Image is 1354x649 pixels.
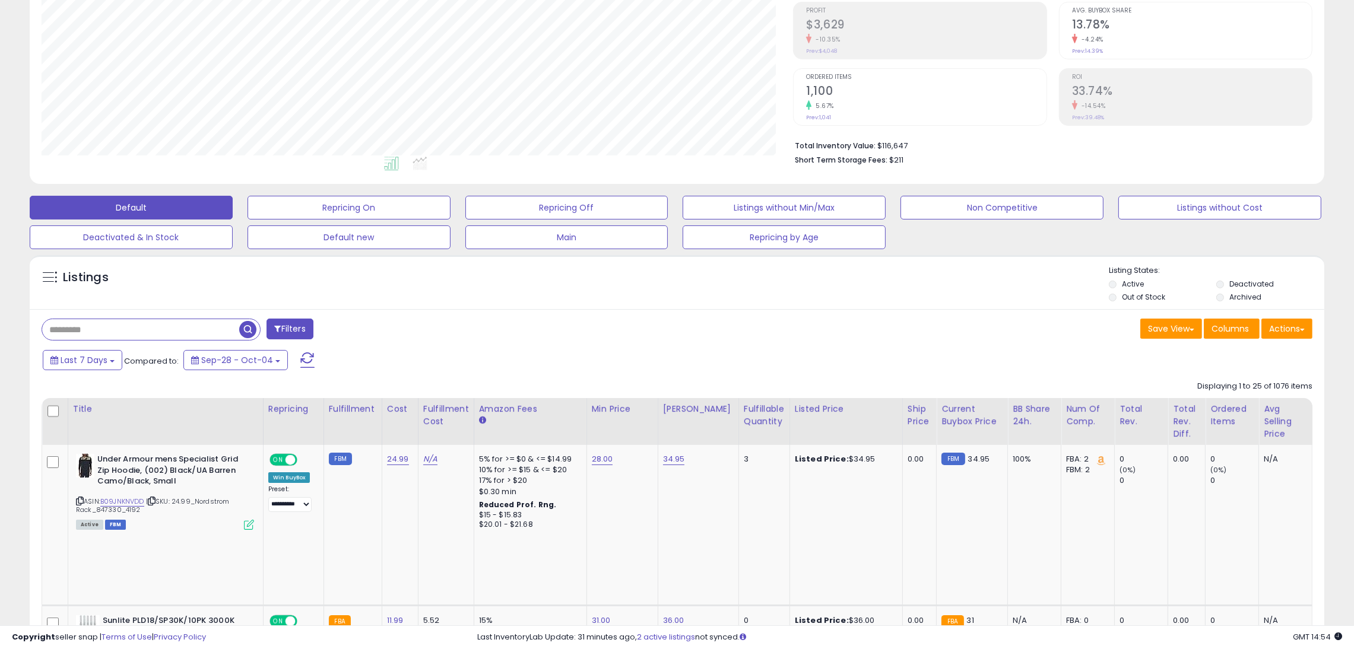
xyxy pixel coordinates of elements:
[1210,403,1254,428] div: Ordered Items
[1293,631,1342,642] span: 2025-10-12 14:54 GMT
[1122,292,1165,302] label: Out of Stock
[154,631,206,642] a: Privacy Policy
[1212,323,1249,335] span: Columns
[1173,454,1196,465] div: 0.00
[477,632,1342,643] div: Last InventoryLab Update: 31 minutes ago, not synced.
[795,138,1304,152] li: $116,647
[811,35,841,44] small: -10.35%
[479,403,582,415] div: Amazon Fees
[1120,465,1136,475] small: (0%)
[908,454,927,465] div: 0.00
[76,497,230,514] span: | SKU: 24.99_Nordstrom Rack_847330_4192
[1264,403,1307,440] div: Avg Selling Price
[1120,403,1163,428] div: Total Rev.
[683,225,886,249] button: Repricing by Age
[795,453,849,465] b: Listed Price:
[811,101,834,110] small: 5.67%
[1013,454,1052,465] div: 100%
[1261,319,1312,339] button: Actions
[479,520,578,530] div: $20.01 - $21.68
[941,403,1003,428] div: Current Buybox Price
[806,114,831,121] small: Prev: 1,041
[479,510,578,520] div: $15 - $15.83
[1072,47,1103,55] small: Prev: 14.39%
[1072,8,1312,14] span: Avg. Buybox Share
[908,403,931,428] div: Ship Price
[1072,84,1312,100] h2: 33.74%
[795,403,898,415] div: Listed Price
[30,196,233,219] button: Default
[248,225,451,249] button: Default new
[248,196,451,219] button: Repricing On
[806,47,837,55] small: Prev: $4,048
[1229,279,1274,289] label: Deactivated
[592,403,653,415] div: Min Price
[1013,403,1056,428] div: BB Share 24h.
[267,319,313,339] button: Filters
[30,225,233,249] button: Deactivated & In Stock
[105,520,126,530] span: FBM
[1077,35,1104,44] small: -4.24%
[73,403,258,415] div: Title
[968,453,990,465] span: 34.95
[329,403,377,415] div: Fulfillment
[479,475,578,486] div: 17% for > $20
[941,453,965,465] small: FBM
[1077,101,1106,110] small: -14.54%
[806,8,1046,14] span: Profit
[1118,196,1321,219] button: Listings without Cost
[795,155,887,165] b: Short Term Storage Fees:
[1109,265,1324,276] p: Listing States:
[806,84,1046,100] h2: 1,100
[889,154,903,166] span: $211
[744,403,785,428] div: Fulfillable Quantity
[201,354,273,366] span: Sep-28 - Oct-04
[423,403,469,428] div: Fulfillment Cost
[1210,475,1258,486] div: 0
[1173,403,1200,440] div: Total Rev. Diff.
[1204,319,1260,339] button: Columns
[683,196,886,219] button: Listings without Min/Max
[100,497,144,507] a: B09JNKNVDD
[806,18,1046,34] h2: $3,629
[268,485,315,511] div: Preset:
[76,520,103,530] span: All listings currently available for purchase on Amazon
[663,453,685,465] a: 34.95
[102,631,152,642] a: Terms of Use
[1122,279,1144,289] label: Active
[329,453,352,465] small: FBM
[465,225,668,249] button: Main
[465,196,668,219] button: Repricing Off
[479,465,578,475] div: 10% for >= $15 & <= $20
[76,454,254,529] div: ASIN:
[1066,454,1105,465] div: FBA: 2
[271,455,286,465] span: ON
[387,453,409,465] a: 24.99
[806,74,1046,81] span: Ordered Items
[61,354,107,366] span: Last 7 Days
[1072,114,1104,121] small: Prev: 39.48%
[1140,319,1202,339] button: Save View
[900,196,1104,219] button: Non Competitive
[296,455,315,465] span: OFF
[795,141,876,151] b: Total Inventory Value:
[479,486,578,497] div: $0.30 min
[43,350,122,370] button: Last 7 Days
[12,631,55,642] strong: Copyright
[1066,465,1105,475] div: FBM: 2
[479,454,578,465] div: 5% for >= $0 & <= $14.99
[663,403,734,415] div: [PERSON_NAME]
[744,454,781,465] div: 3
[1120,454,1168,465] div: 0
[1072,74,1312,81] span: ROI
[637,631,695,642] a: 2 active listings
[1264,454,1303,465] div: N/A
[76,454,94,478] img: 41W2bO11HyL._SL40_.jpg
[1210,454,1258,465] div: 0
[592,453,613,465] a: 28.00
[1072,18,1312,34] h2: 13.78%
[268,403,319,415] div: Repricing
[268,472,310,483] div: Win BuyBox
[1120,475,1168,486] div: 0
[63,269,109,286] h5: Listings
